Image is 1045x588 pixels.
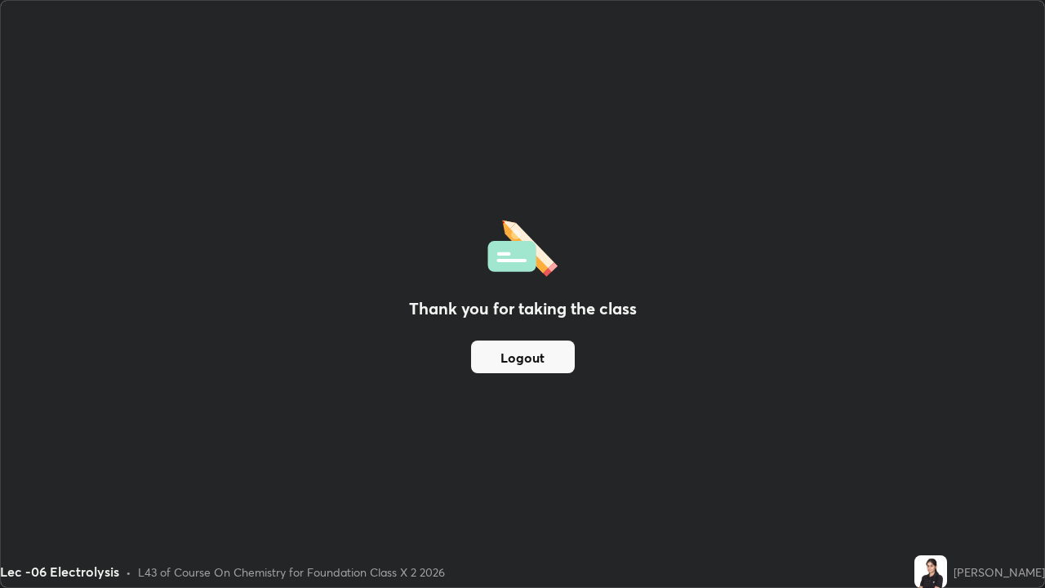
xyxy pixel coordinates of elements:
[409,296,637,321] h2: Thank you for taking the class
[138,563,445,581] div: L43 of Course On Chemistry for Foundation Class X 2 2026
[487,215,558,277] img: offlineFeedback.1438e8b3.svg
[954,563,1045,581] div: [PERSON_NAME]
[914,555,947,588] img: a09c0489f3cb4ecea2591bcfa301ed58.jpg
[126,563,131,581] div: •
[471,341,575,373] button: Logout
